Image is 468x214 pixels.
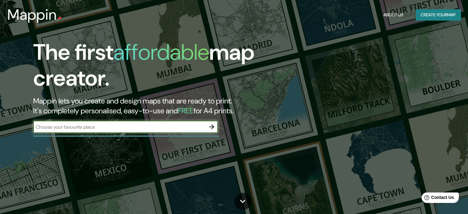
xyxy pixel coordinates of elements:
h3: Mappin [7,6,57,23]
h2: Mappin lets you create and design maps that are ready to print. It's completely personalised, eas... [33,96,267,116]
img: mappin-pin [57,16,62,21]
input: Choose your favourite place [33,123,206,131]
h1: affordable [114,38,209,67]
iframe: Help widget launcher [413,190,461,207]
h1: The first map creator. [33,39,267,96]
button: Create yourmap [416,9,461,21]
h5: FREE [178,106,194,115]
button: About Us [381,9,406,21]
